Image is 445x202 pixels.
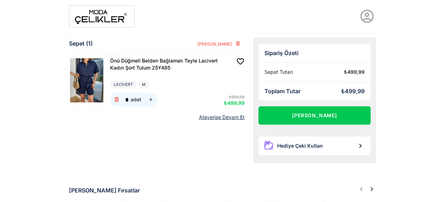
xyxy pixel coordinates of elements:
span: [PERSON_NAME] [197,41,232,47]
a: Önü Düğmeli Belden Bağlamalı Teyle Lacivert Kadın Şort Tulum 25Y485 [110,57,231,72]
a: Alışverişe Devam Et [199,114,245,120]
span: ₺999,99 [229,94,245,100]
button: [PERSON_NAME] [258,106,371,125]
button: [PERSON_NAME] [192,37,244,50]
input: adet [124,93,131,106]
div: Hediye Çeki Kullan [277,143,323,149]
span: Önü Düğmeli Belden Bağlamalı Teyle Lacivert Kadın Şort Tulum 25Y485 [110,58,218,71]
div: adet [131,97,141,102]
img: Önü Düğmeli Belden Bağlamalı Teyle Lacivert Kadın Şort Tulum 25Y485 [70,58,103,102]
div: Sipariş Özeti [264,50,365,57]
div: ₺499,99 [344,69,365,75]
div: Sepet Tutarı [264,69,293,75]
div: LACİVERT [110,81,136,89]
div: Sepet (1) [69,40,93,47]
div: ₺499,99 [341,88,365,95]
div: M [138,81,149,89]
img: moda%20-1.png [69,5,135,28]
div: Toplam Tutar [264,88,301,95]
span: ₺499,99 [224,100,245,106]
div: [PERSON_NAME] Fırsatlar [69,187,376,194]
